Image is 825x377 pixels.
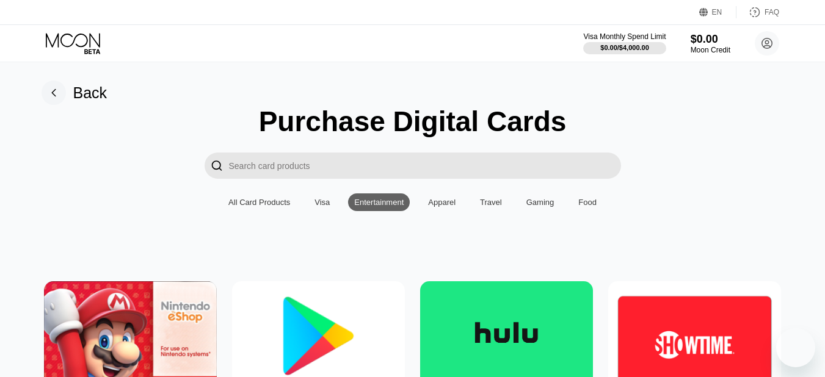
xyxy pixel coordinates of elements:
div: $0.00 / $4,000.00 [600,44,649,51]
div: Visa [308,193,336,211]
div: Apparel [422,193,462,211]
input: Search card products [229,153,621,179]
div: $0.00Moon Credit [691,33,730,54]
div: $0.00 [691,33,730,46]
div: All Card Products [228,198,290,207]
div: All Card Products [222,193,296,211]
div: Gaming [520,193,561,211]
div: Visa [314,198,330,207]
div: Visa Monthly Spend Limit$0.00/$4,000.00 [583,32,666,54]
div: Visa Monthly Spend Limit [583,32,666,41]
div: Moon Credit [691,46,730,54]
div: Entertainment [354,198,404,207]
div: EN [699,6,736,18]
div: Entertainment [348,193,410,211]
div: Travel [474,193,508,211]
div: FAQ [736,6,779,18]
div: Gaming [526,198,554,207]
div: Food [572,193,603,211]
div: Purchase Digital Cards [259,105,567,138]
div:  [211,159,223,173]
div: Travel [480,198,502,207]
div: Back [73,84,107,102]
div: Food [578,198,597,207]
div: Back [42,81,107,105]
div: Apparel [428,198,456,207]
iframe: Button to launch messaging window [776,328,815,367]
div:  [205,153,229,179]
div: FAQ [765,8,779,16]
div: EN [712,8,722,16]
